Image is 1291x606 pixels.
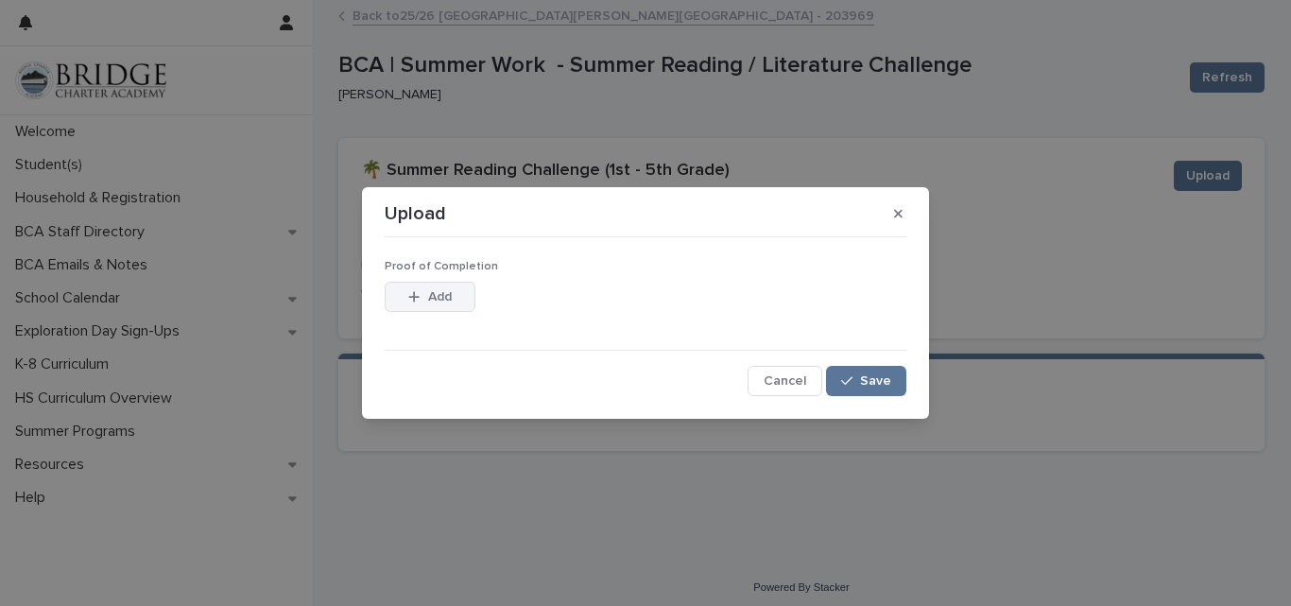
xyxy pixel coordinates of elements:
button: Save [826,366,906,396]
span: Save [860,374,891,388]
p: Upload [385,202,446,225]
button: Cancel [748,366,822,396]
span: Add [428,290,452,303]
span: Cancel [764,374,806,388]
span: Proof of Completion [385,261,498,272]
button: Add [385,282,475,312]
